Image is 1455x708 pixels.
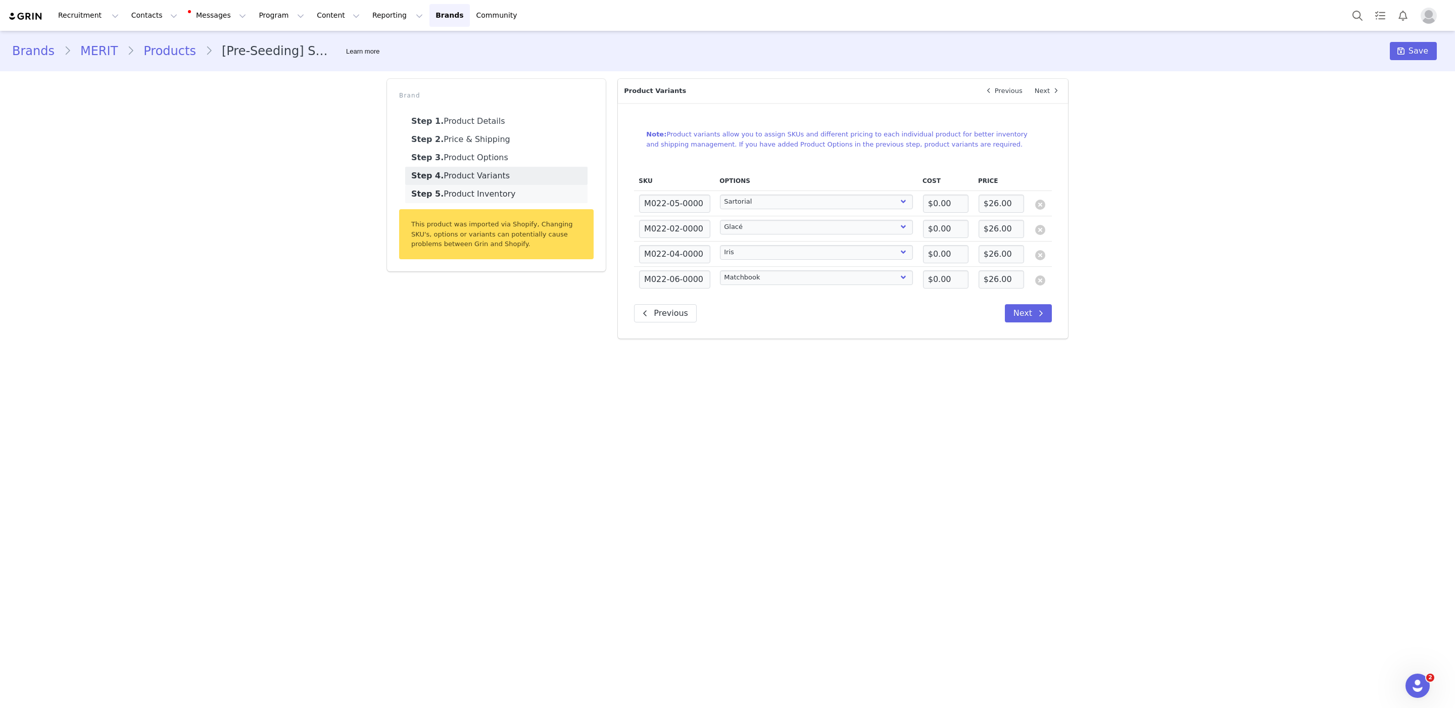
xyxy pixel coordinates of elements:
[184,4,252,27] button: Messages
[977,79,1029,103] a: Previous
[618,79,976,103] p: Product Variants
[411,116,444,126] strong: Step 1.
[405,185,588,203] a: Product Inventory
[405,167,588,185] a: Product Variants
[8,12,43,21] img: grin logo
[253,4,310,27] button: Program
[634,171,715,191] th: SKU
[125,4,183,27] button: Contacts
[399,209,594,259] div: This product was imported via Shopify, Changing SKU's, options or variants can potentially cause ...
[411,189,444,199] strong: Step 5.
[429,4,469,27] a: Brands
[411,171,444,180] strong: Step 4.
[1409,45,1428,57] span: Save
[470,4,528,27] a: Community
[411,153,444,162] strong: Step 3.
[1029,79,1068,103] a: Next
[134,42,205,60] a: Products
[344,46,381,57] div: Tooltip anchor
[918,171,974,191] th: Cost
[411,134,444,144] strong: Step 2.
[405,112,588,130] a: Product Details
[1369,4,1391,27] a: Tasks
[634,119,1052,159] div: Product variants allow you to assign SKUs and different pricing to each individual product for be...
[366,4,429,27] button: Reporting
[1421,8,1437,24] img: placeholder-profile.jpg
[399,91,594,100] p: Brand
[634,304,697,322] button: Previous
[52,4,125,27] button: Recruitment
[311,4,366,27] button: Content
[405,149,588,167] a: Product Options
[646,130,666,138] strong: Note:
[715,171,918,191] th: Options
[1390,42,1437,60] button: Save
[1392,4,1414,27] button: Notifications
[1346,4,1369,27] button: Search
[1426,674,1434,682] span: 2
[405,130,588,149] a: Price & Shipping
[1415,8,1447,24] button: Profile
[1405,674,1430,698] iframe: Intercom live chat
[1005,304,1052,322] button: Next
[12,42,64,60] a: Brands
[974,171,1029,191] th: Price
[71,42,127,60] a: MERIT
